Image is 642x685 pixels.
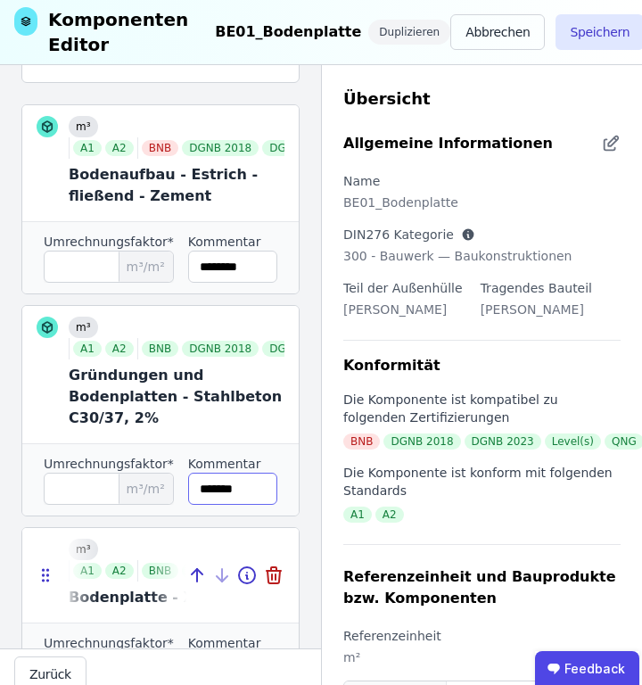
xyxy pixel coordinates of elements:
div: Referenzeinheit und Bauprodukte bzw. Komponenten [343,566,621,609]
div: [PERSON_NAME] [481,297,592,333]
label: Umrechnungsfaktor* [44,455,174,473]
div: BNB [142,341,178,357]
div: m² [343,645,441,681]
div: BNB [343,433,380,450]
label: Umrechnungsfaktor* [44,233,174,251]
label: Teil der Außenhülle [343,279,463,297]
div: DGNB 2023 [465,433,541,450]
div: A2 [105,341,134,357]
div: DGNB 2018 [383,433,460,450]
div: 300 - Bauwerk — Baukonstruktionen [343,243,572,279]
label: Umrechnungsfaktor* [44,634,174,652]
div: BNB [142,140,178,156]
div: BE01_Bodenplatte [343,190,458,226]
div: A1 [343,507,372,523]
div: [PERSON_NAME] [343,297,463,333]
div: DGNB 2018 [182,341,259,357]
div: Level(s) [545,433,601,450]
div: DGNB 2018 [182,140,259,156]
div: A1 [73,341,102,357]
div: Duplizieren [368,20,450,45]
button: Abbrechen [450,14,545,50]
label: DIN276 Kategorie [343,226,454,243]
div: DGNB 2023 [262,341,339,357]
label: Name [343,172,380,190]
div: m³ [69,116,98,137]
label: Kommentar [188,233,277,251]
span: m³/m² [119,474,173,504]
div: Die Komponente ist kompatibel zu folgenden Zertifizierungen [343,391,621,426]
div: A2 [105,140,134,156]
div: A2 [375,507,404,523]
div: DGNB 2023 [262,140,339,156]
label: Kommentar [188,634,277,652]
div: Bodenaufbau - Estrich - fließend - Zement [69,164,317,207]
div: Komponenten Editor [48,7,193,57]
label: Tragendes Bauteil [481,279,592,297]
label: Referenzeinheit [343,627,441,645]
div: m³ [69,317,98,338]
div: Gründungen und Bodenplatten - Stahlbeton C30/37, 2% [69,365,317,429]
label: Kommentar [188,455,277,473]
div: Allgemeine Informationen [343,133,553,154]
div: A1 [73,140,102,156]
div: BE01_Bodenplatte [215,20,361,45]
div: Konformität [343,355,621,376]
div: Übersicht [343,87,621,111]
div: Die Komponente ist konform mit folgenden Standards [343,464,621,499]
span: m³/m² [119,252,173,282]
